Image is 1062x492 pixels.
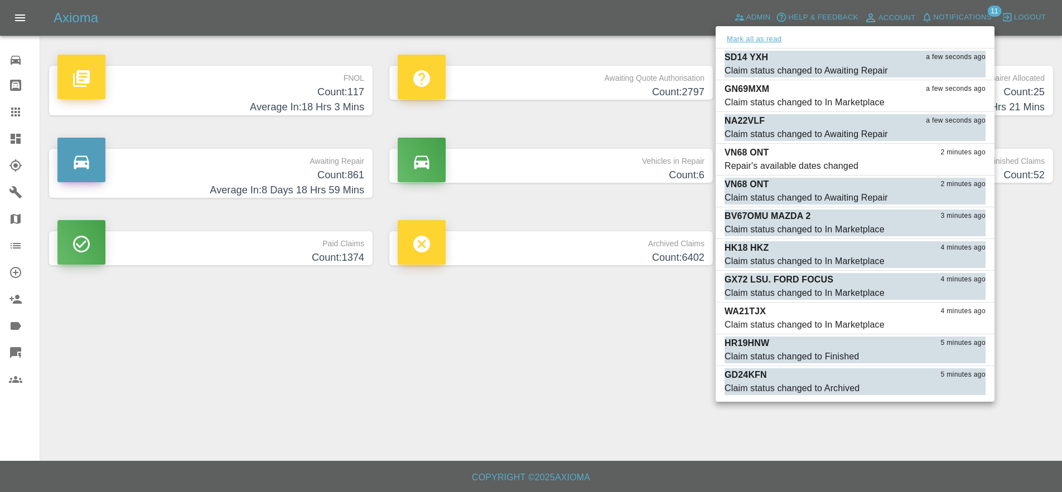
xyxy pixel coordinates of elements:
span: 4 minutes ago [940,306,986,317]
span: 5 minutes ago [940,338,986,349]
div: Claim status changed to Awaiting Repair [725,128,888,141]
p: SD14 YXH [725,51,768,64]
p: NA22VLF [725,114,765,128]
p: GD24KFN [725,368,767,382]
div: Claim status changed to Archived [725,382,860,395]
span: 2 minutes ago [940,179,986,190]
p: WA21TJX [725,305,766,318]
p: HR19HNW [725,337,769,350]
p: VN68 ONT [725,146,769,159]
div: Claim status changed to In Marketplace [725,96,885,109]
span: 4 minutes ago [940,274,986,285]
div: Repair's available dates changed [725,159,858,173]
div: Claim status changed to Awaiting Repair [725,191,888,204]
span: a few seconds ago [926,52,986,63]
span: 3 minutes ago [940,211,986,222]
p: VN68 ONT [725,178,769,191]
button: Mark all as read [725,33,784,46]
div: Claim status changed to In Marketplace [725,255,885,268]
span: 4 minutes ago [940,242,986,254]
div: Claim status changed to In Marketplace [725,318,885,332]
p: GX72 LSU. FORD FOCUS [725,273,833,286]
p: BV67OMU MAZDA 2 [725,210,811,223]
div: Claim status changed to Awaiting Repair [725,64,888,77]
p: GN69MXM [725,82,769,96]
span: 2 minutes ago [940,147,986,158]
div: Claim status changed to Finished [725,350,859,363]
div: Claim status changed to In Marketplace [725,223,885,236]
p: HK18 HKZ [725,241,769,255]
span: a few seconds ago [926,84,986,95]
span: 5 minutes ago [940,369,986,381]
div: Claim status changed to In Marketplace [725,286,885,300]
span: a few seconds ago [926,115,986,126]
